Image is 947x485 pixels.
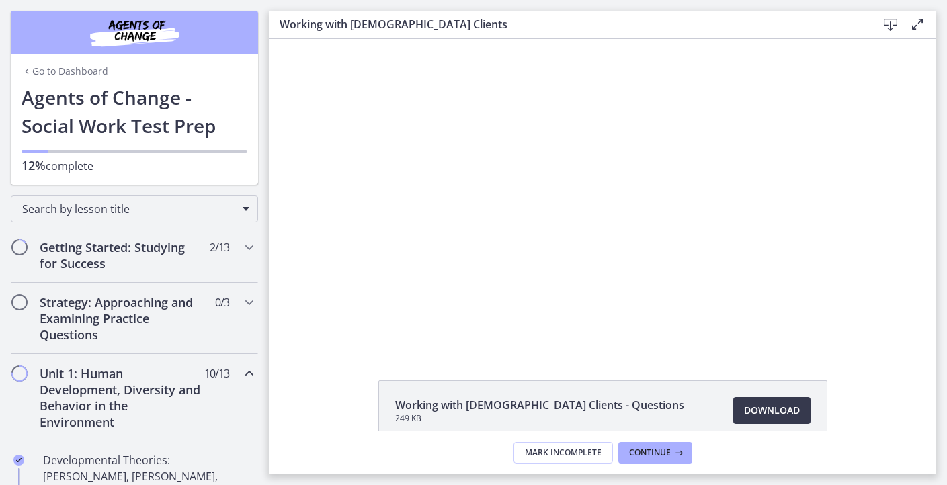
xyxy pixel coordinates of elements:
p: complete [22,157,247,174]
span: Working with [DEMOGRAPHIC_DATA] Clients - Questions [395,397,684,413]
a: Download [733,397,811,424]
h2: Strategy: Approaching and Examining Practice Questions [40,294,204,343]
button: Mark Incomplete [513,442,613,464]
i: Completed [13,455,24,466]
button: Continue [618,442,692,464]
span: 12% [22,157,46,173]
span: 10 / 13 [204,365,229,382]
span: Search by lesson title [22,202,236,216]
iframe: To enrich screen reader interactions, please activate Accessibility in Grammarly extension settings [269,39,936,349]
img: Agents of Change Social Work Test Prep [54,16,215,48]
h2: Getting Started: Studying for Success [40,239,204,271]
span: Continue [629,447,671,458]
span: Mark Incomplete [525,447,602,458]
a: Go to Dashboard [22,64,108,78]
span: 2 / 13 [210,239,229,255]
h1: Agents of Change - Social Work Test Prep [22,83,247,140]
span: 249 KB [395,413,684,424]
span: 0 / 3 [215,294,229,310]
span: Download [744,402,800,418]
h3: Working with [DEMOGRAPHIC_DATA] Clients [280,16,856,32]
h2: Unit 1: Human Development, Diversity and Behavior in the Environment [40,365,204,430]
div: Search by lesson title [11,195,258,222]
